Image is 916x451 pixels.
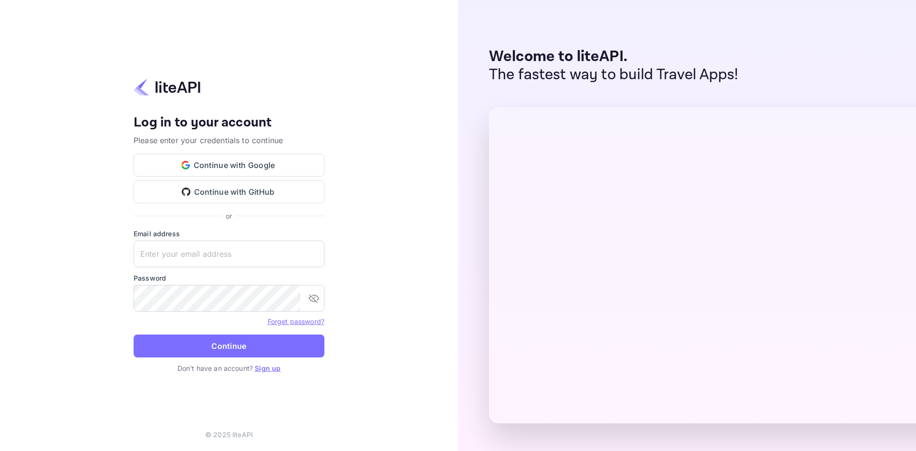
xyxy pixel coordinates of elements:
img: liteapi [134,78,200,96]
p: or [226,211,232,221]
label: Email address [134,229,324,239]
a: Forget password? [268,316,324,326]
p: © 2025 liteAPI [205,430,253,440]
h4: Log in to your account [134,115,324,131]
p: The fastest way to build Travel Apps! [489,66,739,84]
p: Don't have an account? [134,363,324,373]
button: Continue with GitHub [134,180,324,203]
input: Enter your email address [134,241,324,267]
label: Password [134,273,324,283]
a: Sign up [255,364,281,372]
button: Continue [134,335,324,357]
a: Forget password? [268,317,324,325]
button: Continue with Google [134,154,324,177]
p: Please enter your credentials to continue [134,135,324,146]
p: Welcome to liteAPI. [489,48,739,66]
button: toggle password visibility [304,289,323,308]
